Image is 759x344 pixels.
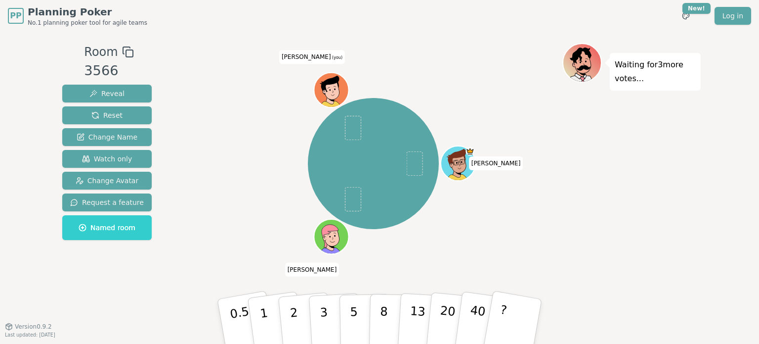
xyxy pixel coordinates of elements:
[62,194,152,211] button: Request a feature
[76,176,139,186] span: Change Avatar
[77,132,137,142] span: Change Name
[84,43,118,61] span: Room
[8,5,147,27] a: PPPlanning PokerNo.1 planning poker tool for agile teams
[62,85,152,102] button: Reveal
[677,7,695,25] button: New!
[465,147,474,156] span: spencer is the host
[62,150,152,168] button: Watch only
[5,323,52,331] button: Version0.9.2
[615,58,696,86] p: Waiting for 3 more votes...
[89,89,125,98] span: Reveal
[62,172,152,190] button: Change Avatar
[62,106,152,124] button: Reset
[315,74,347,106] button: Click to change your avatar
[28,19,147,27] span: No.1 planning poker tool for agile teams
[5,332,55,338] span: Last updated: [DATE]
[469,156,523,170] span: Click to change your name
[279,50,345,64] span: Click to change your name
[62,215,152,240] button: Named room
[79,223,135,233] span: Named room
[285,263,339,277] span: Click to change your name
[682,3,711,14] div: New!
[28,5,147,19] span: Planning Poker
[715,7,751,25] a: Log in
[91,110,123,120] span: Reset
[15,323,52,331] span: Version 0.9.2
[82,154,132,164] span: Watch only
[331,55,343,60] span: (you)
[84,61,133,81] div: 3566
[10,10,21,22] span: PP
[62,128,152,146] button: Change Name
[70,197,144,207] span: Request a feature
